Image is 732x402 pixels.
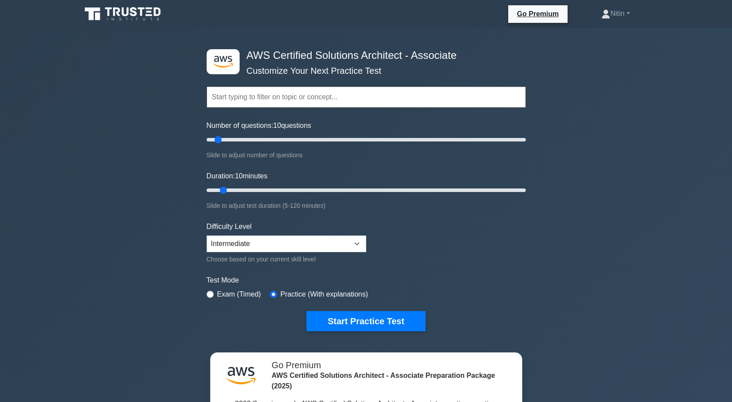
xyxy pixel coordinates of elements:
[207,120,311,131] label: Number of questions: questions
[512,8,564,19] a: Go Premium
[306,311,425,331] button: Start Practice Test
[243,49,483,62] h4: AWS Certified Solutions Architect - Associate
[217,289,261,300] label: Exam (Timed)
[235,172,243,180] span: 10
[207,221,252,232] label: Difficulty Level
[207,150,526,160] div: Slide to adjust number of questions
[273,122,281,129] span: 10
[207,171,268,181] label: Duration: minutes
[207,254,366,264] div: Choose based on your current skill level
[207,275,526,286] label: Test Mode
[207,200,526,211] div: Slide to adjust test duration (5-120 minutes)
[580,5,651,22] a: Nitin
[207,87,526,108] input: Start typing to filter on topic or concept...
[280,289,368,300] label: Practice (With explanations)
